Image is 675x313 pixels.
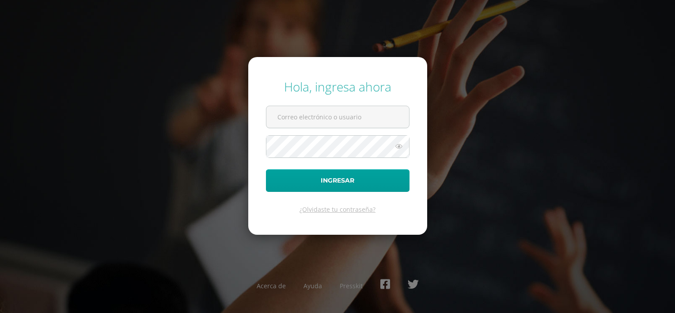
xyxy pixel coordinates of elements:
div: Hola, ingresa ahora [266,78,410,95]
a: ¿Olvidaste tu contraseña? [300,205,375,214]
a: Ayuda [303,282,322,290]
a: Presskit [340,282,363,290]
button: Ingresar [266,169,410,192]
input: Correo electrónico o usuario [266,106,409,128]
a: Acerca de [257,282,286,290]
